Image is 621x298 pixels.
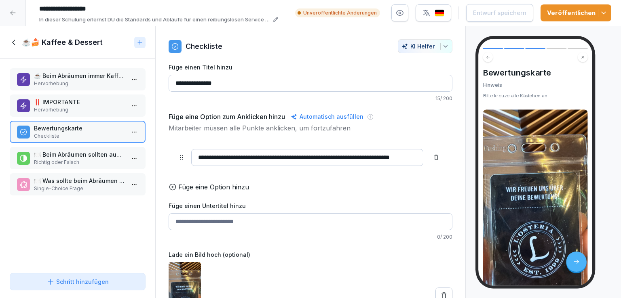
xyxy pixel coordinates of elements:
[178,182,249,192] p: Füge eine Option hinzu
[10,94,146,117] div: ‼️ IMPORTANTEHervorhebung
[398,39,452,53] button: KI Helfer
[169,63,452,71] label: Füge einen Titel hinzu
[547,8,605,17] div: Veröffentlichen
[473,8,526,17] div: Entwurf speichern
[401,43,449,50] div: KI Helfer
[10,173,146,195] div: 🍽️ Was sollte beim Abräumen der leeren Teller immer angeboten werden?Single-Choice Frage
[10,273,146,290] button: Schritt hinzufügen
[483,81,588,89] p: Hinweis
[34,132,125,140] p: Checkliste
[34,176,125,185] p: 🍽️ Was sollte beim Abräumen der leeren Teller immer angeboten werden?
[169,123,452,133] p: Mitarbeiter müssen alle Punkte anklicken, um fortzufahren
[541,4,611,21] button: Veröffentlichen
[186,41,222,52] p: Checkliste
[483,92,588,99] div: Bitte kreuze alle Kästchen an.
[10,147,146,169] div: 🍽️ Beim Abräumen sollten auch alle Menagen abgeräumt werden.Richtig oder Falsch
[34,159,125,166] p: Richtig oder Falsch
[10,121,146,143] div: BewertungskarteCheckliste
[435,9,444,17] img: de.svg
[34,106,125,113] p: Hervorhebung
[169,112,285,122] h5: Füge eine Option zum Anklicken hinzu
[46,277,109,286] div: Schritt hinzufügen
[22,38,103,47] h1: ☕🍰 Kaffee & Dessert
[34,98,125,106] p: ‼️ IMPORTANTE
[34,124,125,132] p: Bewertungskarte
[466,4,533,22] button: Entwurf speichern
[10,68,146,90] div: ☕ Beim Abräumen immer Kaffee und Dessert anbietenHervorhebung
[169,201,452,210] label: Füge einen Untertitel hinzu
[34,150,125,159] p: 🍽️ Beim Abräumen sollten auch alle Menagen abgeräumt werden.
[483,68,588,78] h4: Bewertungskarte
[289,112,365,122] div: Automatisch ausfüllen
[34,71,125,80] p: ☕ Beim Abräumen immer Kaffee und Dessert anbieten
[169,250,452,259] label: Lade ein Bild hoch (optional)
[303,9,377,17] p: Unveröffentlichte Änderungen
[39,16,270,24] p: In dieser Schulung erlernst DU die Standards und Abläufe für einen reibungslosen Service in der L...
[169,95,452,102] p: 15 / 200
[34,185,125,192] p: Single-Choice Frage
[169,233,452,241] p: 0 / 200
[34,80,125,87] p: Hervorhebung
